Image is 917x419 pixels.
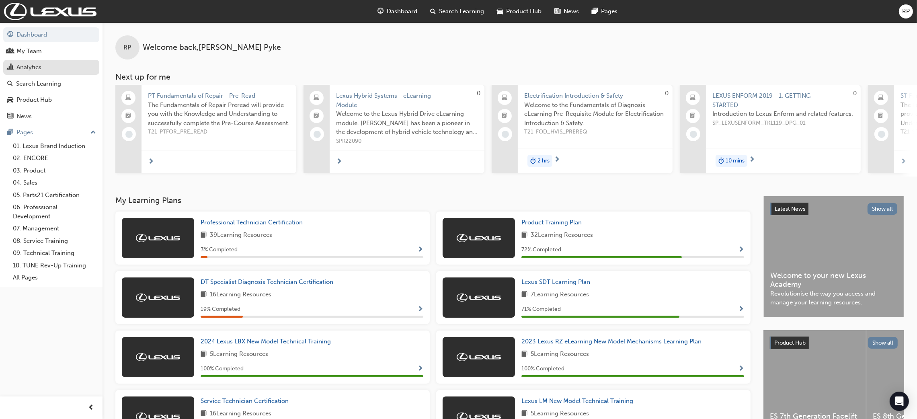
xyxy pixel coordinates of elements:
[712,119,854,128] span: SP_LEXUSENFORM_TK1119_DPG_01
[115,85,296,173] a: PT Fundamentals of Repair - Pre-ReadThe Fundamentals of Repair Preread will provide you with the ...
[521,290,527,300] span: book-icon
[10,164,99,177] a: 03. Product
[16,79,61,88] div: Search Learning
[665,90,669,97] span: 0
[304,85,484,173] a: 0Lexus Hybrid Systems - eLearning ModuleWelcome to the Lexus Hybrid Drive eLearning module. [PERS...
[531,290,589,300] span: 7 Learning Resources
[148,158,154,166] span: next-icon
[10,189,99,201] a: 05. Parts21 Certification
[201,396,292,406] a: Service Technician Certification
[690,93,696,103] span: laptop-icon
[521,364,564,374] span: 100 % Completed
[10,201,99,222] a: 06. Professional Development
[378,6,384,16] span: guage-icon
[524,127,666,137] span: T21-FOD_HVIS_PREREQ
[770,289,897,307] span: Revolutionise the way you access and manage your learning resources.
[502,111,508,121] span: booktick-icon
[521,338,702,345] span: 2023 Lexus RZ eLearning New Model Mechanisms Learning Plan
[90,127,96,138] span: up-icon
[10,177,99,189] a: 04. Sales
[201,409,207,419] span: book-icon
[690,131,697,138] span: learningRecordVerb_NONE-icon
[763,196,904,317] a: Latest NewsShow allWelcome to your new Lexus AcademyRevolutionise the way you access and manage y...
[738,366,744,373] span: Show Progress
[712,91,854,109] span: LEXUS ENFORM 2019 - 1. GETTING STARTED
[899,4,913,18] button: RP
[7,97,13,104] span: car-icon
[7,64,13,71] span: chart-icon
[774,339,806,346] span: Product Hub
[16,128,33,137] div: Pages
[417,304,423,314] button: Show Progress
[521,219,582,226] span: Product Training Plan
[718,156,724,166] span: duration-icon
[521,230,527,240] span: book-icon
[749,156,755,164] span: next-icon
[524,101,666,128] span: Welcome to the Fundamentals of Diagnosis eLearning Pre-Requisite Module for Electrification Intro...
[902,7,910,16] span: RP
[7,31,13,39] span: guage-icon
[7,113,13,120] span: news-icon
[10,271,99,284] a: All Pages
[148,127,290,137] span: T21-PTFOR_PRE_READ
[492,85,673,173] a: 0Electrification Introduction & SafetyWelcome to the Fundamentals of Diagnosis eLearning Pre-Requ...
[868,203,898,215] button: Show all
[507,7,542,16] span: Product Hub
[210,290,271,300] span: 16 Learning Resources
[126,111,131,121] span: booktick-icon
[521,277,593,287] a: Lexus SDT Learning Plan
[586,3,624,20] a: pages-iconPages
[457,353,501,361] img: Trak
[521,337,705,346] a: 2023 Lexus RZ eLearning New Model Mechanisms Learning Plan
[424,3,491,20] a: search-iconSearch Learning
[417,245,423,255] button: Show Progress
[554,156,560,164] span: next-icon
[431,6,436,16] span: search-icon
[457,234,501,242] img: Trak
[497,6,503,16] span: car-icon
[136,234,180,242] img: Trak
[126,93,131,103] span: laptop-icon
[210,230,272,240] span: 39 Learning Resources
[417,366,423,373] span: Show Progress
[524,91,666,101] span: Electrification Introduction & Safety
[336,91,478,109] span: Lexus Hybrid Systems - eLearning Module
[201,337,334,346] a: 2024 Lexus LBX New Model Technical Training
[3,125,99,140] button: Pages
[201,305,240,314] span: 19 % Completed
[680,85,861,173] a: 0LEXUS ENFORM 2019 - 1. GETTING STARTEDIntroduction to Lexus Enform and related features.SP_LEXUS...
[16,112,32,121] div: News
[521,349,527,359] span: book-icon
[10,247,99,259] a: 09. Technical Training
[878,93,884,103] span: laptop-icon
[770,203,897,216] a: Latest NewsShow all
[314,93,320,103] span: laptop-icon
[439,7,484,16] span: Search Learning
[901,158,907,166] span: next-icon
[592,6,598,16] span: pages-icon
[10,152,99,164] a: 02. ENCORE
[770,337,898,349] a: Product HubShow all
[336,109,478,137] span: Welcome to the Lexus Hybrid Drive eLearning module. [PERSON_NAME] has been a pioneer in the devel...
[878,111,884,121] span: booktick-icon
[738,246,744,254] span: Show Progress
[210,349,268,359] span: 5 Learning Resources
[314,111,320,121] span: booktick-icon
[201,230,207,240] span: book-icon
[201,338,331,345] span: 2024 Lexus LBX New Model Technical Training
[7,80,13,88] span: search-icon
[726,156,745,166] span: 10 mins
[417,246,423,254] span: Show Progress
[336,137,478,146] span: SPK22090
[521,397,633,405] span: Lexus LM New Model Technical Training
[387,7,418,16] span: Dashboard
[537,156,550,166] span: 2 hrs
[477,90,480,97] span: 0
[7,48,13,55] span: people-icon
[336,158,342,166] span: next-icon
[531,409,589,419] span: 5 Learning Resources
[10,259,99,272] a: 10. TUNE Rev-Up Training
[417,306,423,313] span: Show Progress
[88,403,94,413] span: prev-icon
